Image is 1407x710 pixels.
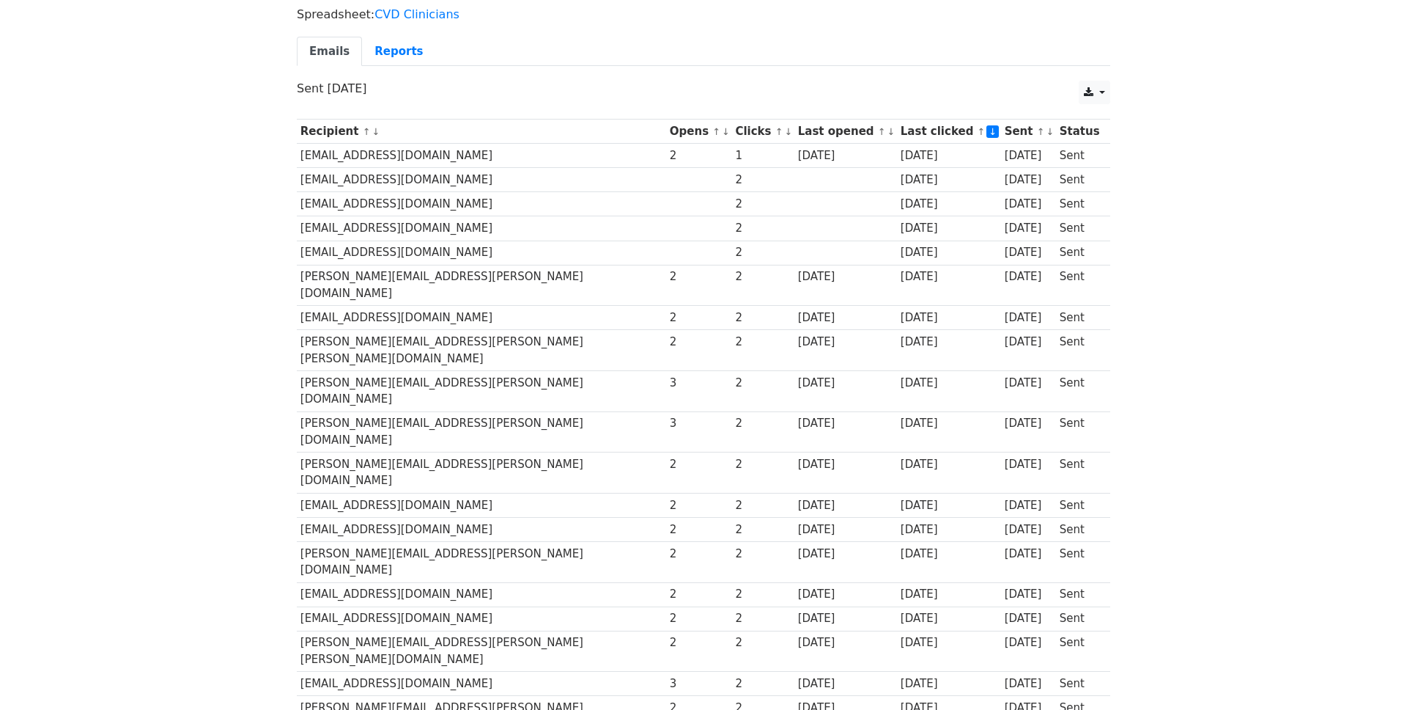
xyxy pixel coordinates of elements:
div: 2 [735,521,791,538]
div: [DATE] [1005,268,1053,285]
th: Clicks [732,120,794,144]
td: Sent [1056,192,1103,216]
div: [DATE] [798,497,893,514]
th: Status [1056,120,1103,144]
a: ↑ [978,126,986,137]
div: 2 [735,415,791,432]
div: [DATE] [1005,415,1053,432]
div: [DATE] [1005,375,1053,392]
td: [EMAIL_ADDRESS][DOMAIN_NAME] [297,168,666,192]
div: 2 [735,220,791,237]
div: 2 [670,456,728,473]
th: Last opened [794,120,897,144]
td: [EMAIL_ADDRESS][DOMAIN_NAME] [297,216,666,241]
div: [DATE] [901,415,997,432]
div: [DATE] [1005,456,1053,473]
td: Sent [1056,607,1103,631]
td: [EMAIL_ADDRESS][DOMAIN_NAME] [297,672,666,696]
td: [PERSON_NAME][EMAIL_ADDRESS][PERSON_NAME][PERSON_NAME][DOMAIN_NAME] [297,631,666,672]
td: Sent [1056,517,1103,541]
td: [EMAIL_ADDRESS][DOMAIN_NAME] [297,493,666,517]
div: [DATE] [901,268,997,285]
td: Sent [1056,672,1103,696]
div: 3 [670,415,728,432]
div: [DATE] [798,586,893,603]
div: 2 [670,521,728,538]
div: [DATE] [1005,610,1053,627]
div: 2 [735,610,791,627]
div: [DATE] [901,634,997,651]
div: 2 [670,334,728,351]
td: [EMAIL_ADDRESS][DOMAIN_NAME] [297,241,666,265]
a: ↑ [712,126,720,137]
div: [DATE] [1005,634,1053,651]
td: Sent [1056,306,1103,330]
div: 2 [670,634,728,651]
th: Last clicked [897,120,1001,144]
td: [PERSON_NAME][EMAIL_ADDRESS][PERSON_NAME][DOMAIN_NAME] [297,411,666,453]
div: 2 [735,196,791,213]
div: [DATE] [1005,676,1053,692]
div: [DATE] [798,334,893,351]
a: ↓ [887,126,895,137]
div: [DATE] [1005,147,1053,164]
td: Sent [1056,582,1103,607]
div: [DATE] [901,610,997,627]
td: [EMAIL_ADDRESS][DOMAIN_NAME] [297,582,666,607]
td: Sent [1056,631,1103,672]
a: Emails [297,37,362,67]
div: [DATE] [1005,586,1053,603]
a: ↑ [775,126,783,137]
div: 2 [735,586,791,603]
td: Sent [1056,493,1103,517]
div: [DATE] [798,147,893,164]
div: [DATE] [901,310,997,326]
div: Chat Widget [1334,640,1407,710]
td: [EMAIL_ADDRESS][DOMAIN_NAME] [297,144,666,168]
div: 2 [735,497,791,514]
div: [DATE] [798,676,893,692]
td: [PERSON_NAME][EMAIL_ADDRESS][PERSON_NAME][PERSON_NAME][DOMAIN_NAME] [297,330,666,371]
td: [EMAIL_ADDRESS][DOMAIN_NAME] [297,517,666,541]
div: [DATE] [798,310,893,326]
td: [EMAIL_ADDRESS][DOMAIN_NAME] [297,306,666,330]
td: Sent [1056,216,1103,241]
div: [DATE] [798,521,893,538]
td: Sent [1056,241,1103,265]
a: ↓ [784,126,792,137]
a: ↓ [986,125,999,138]
td: Sent [1056,265,1103,306]
div: [DATE] [798,634,893,651]
div: [DATE] [1005,546,1053,563]
div: 1 [735,147,791,164]
div: [DATE] [901,220,997,237]
div: 2 [670,497,728,514]
div: [DATE] [901,586,997,603]
div: [DATE] [798,546,893,563]
a: ↓ [722,126,730,137]
div: 3 [670,375,728,392]
td: [PERSON_NAME][EMAIL_ADDRESS][PERSON_NAME][DOMAIN_NAME] [297,541,666,582]
div: 2 [735,456,791,473]
div: [DATE] [1005,334,1053,351]
td: Sent [1056,541,1103,582]
a: CVD Clinicians [374,7,459,21]
div: 2 [670,546,728,563]
td: [EMAIL_ADDRESS][DOMAIN_NAME] [297,192,666,216]
div: [DATE] [901,676,997,692]
td: [PERSON_NAME][EMAIL_ADDRESS][PERSON_NAME][DOMAIN_NAME] [297,453,666,494]
div: 2 [735,334,791,351]
div: [DATE] [901,456,997,473]
td: Sent [1056,330,1103,371]
div: [DATE] [1005,521,1053,538]
div: [DATE] [1005,196,1053,213]
div: [DATE] [1005,172,1053,189]
div: [DATE] [901,244,997,261]
div: [DATE] [798,415,893,432]
div: 3 [670,676,728,692]
div: [DATE] [798,375,893,392]
div: 2 [735,172,791,189]
td: Sent [1056,411,1103,453]
div: [DATE] [901,375,997,392]
a: ↓ [372,126,380,137]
